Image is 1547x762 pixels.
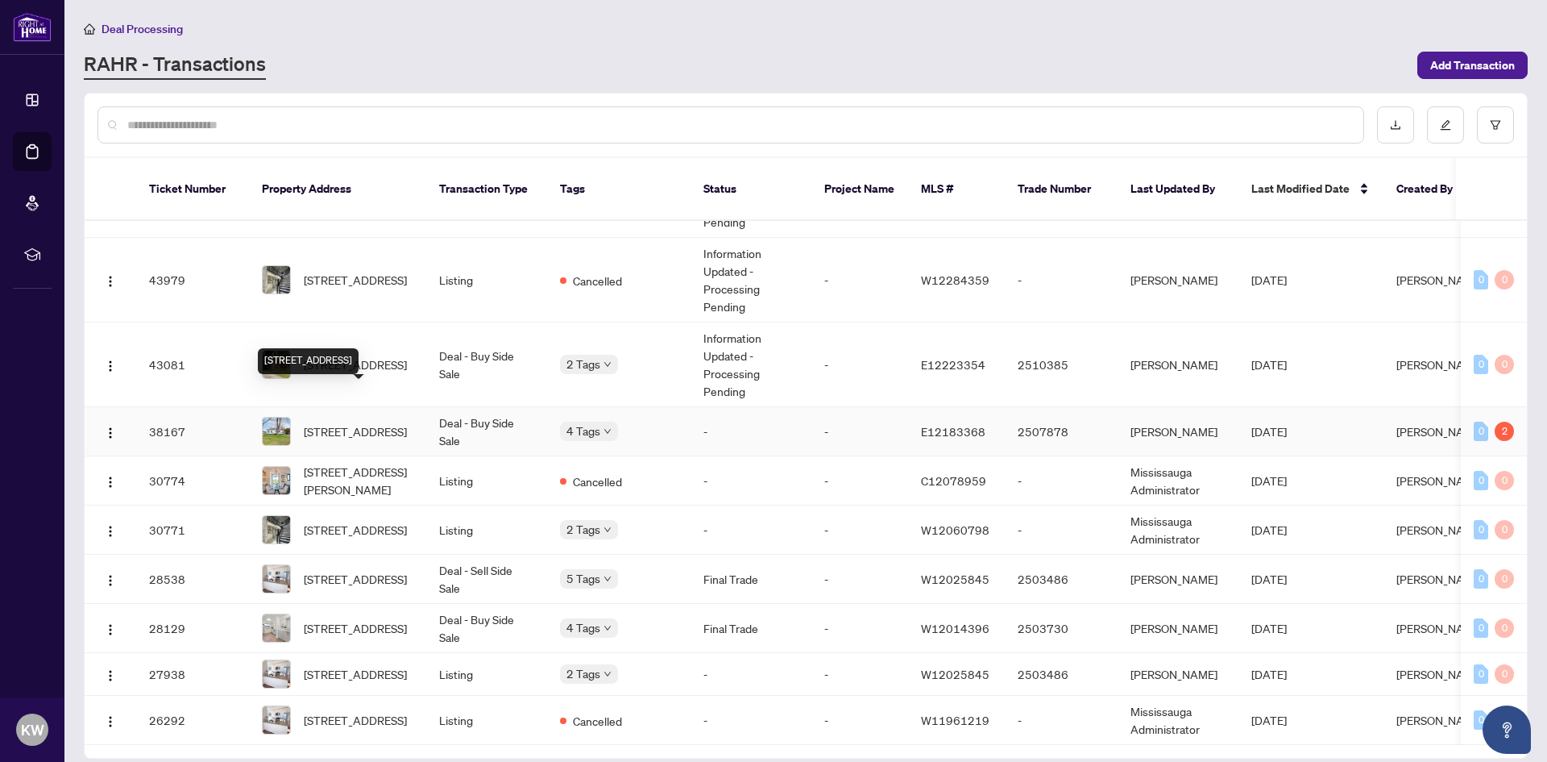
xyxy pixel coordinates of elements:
[1005,653,1118,696] td: 2503486
[1396,523,1483,537] span: [PERSON_NAME]
[1474,471,1488,490] div: 0
[566,422,600,440] span: 4 Tags
[1495,618,1514,638] div: 0
[1005,456,1118,506] td: -
[104,275,117,288] img: Logo
[603,360,612,369] span: down
[1383,158,1480,221] th: Created By
[426,604,547,653] td: Deal - Buy Side Sale
[1396,273,1483,287] span: [PERSON_NAME]
[258,348,359,374] div: [STREET_ADDRESS]
[691,323,811,407] td: Information Updated - Processing Pending
[1251,713,1287,727] span: [DATE]
[1118,653,1238,696] td: [PERSON_NAME]
[104,525,117,538] img: Logo
[136,158,249,221] th: Ticket Number
[1495,270,1514,289] div: 0
[104,623,117,636] img: Logo
[921,572,989,586] span: W12025845
[136,696,249,745] td: 26292
[691,653,811,696] td: -
[1118,506,1238,555] td: Mississauga Administrator
[566,618,600,637] span: 4 Tags
[97,615,123,641] button: Logo
[1251,473,1287,488] span: [DATE]
[1005,555,1118,604] td: 2503486
[1005,323,1118,407] td: 2510385
[811,604,908,653] td: -
[1377,106,1414,144] button: download
[573,272,622,289] span: Cancelled
[97,352,123,377] button: Logo
[1474,569,1488,589] div: 0
[1396,424,1483,439] span: [PERSON_NAME]
[1005,696,1118,745] td: -
[1005,407,1118,456] td: 2507878
[1483,706,1531,754] button: Open asap
[263,467,290,494] img: thumbnail-img
[104,476,117,489] img: Logo
[603,624,612,632] span: down
[921,667,989,681] span: W12025845
[1118,158,1238,221] th: Last Updated By
[566,664,600,683] span: 2 Tags
[811,158,908,221] th: Project Name
[426,238,547,323] td: Listing
[1495,422,1514,441] div: 2
[811,696,908,745] td: -
[426,323,547,407] td: Deal - Buy Side Sale
[691,158,811,221] th: Status
[97,468,123,493] button: Logo
[811,456,908,506] td: -
[97,267,123,293] button: Logo
[1474,618,1488,638] div: 0
[1251,273,1287,287] span: [DATE]
[97,517,123,543] button: Logo
[1396,667,1483,681] span: [PERSON_NAME]
[603,526,612,534] span: down
[304,665,407,683] span: [STREET_ADDRESS]
[1474,520,1488,539] div: 0
[1490,119,1501,131] span: filter
[921,357,985,372] span: E12223354
[921,523,989,537] span: W12060798
[811,323,908,407] td: -
[1396,572,1483,586] span: [PERSON_NAME]
[1005,506,1118,555] td: -
[1440,119,1451,131] span: edit
[1474,664,1488,684] div: 0
[136,506,249,555] td: 30771
[136,456,249,506] td: 30774
[426,456,547,506] td: Listing
[84,51,266,80] a: RAHR - Transactions
[1474,270,1488,289] div: 0
[304,271,407,289] span: [STREET_ADDRESS]
[97,661,123,687] button: Logo
[1005,158,1118,221] th: Trade Number
[1005,238,1118,323] td: -
[104,715,117,728] img: Logo
[136,555,249,604] td: 28538
[1474,422,1488,441] div: 0
[102,22,183,36] span: Deal Processing
[1474,710,1488,730] div: 0
[1251,621,1287,635] span: [DATE]
[1251,424,1287,439] span: [DATE]
[426,555,547,604] td: Deal - Sell Side Sale
[136,407,249,456] td: 38167
[136,238,249,323] td: 43979
[304,619,407,637] span: [STREET_ADDRESS]
[1474,355,1488,374] div: 0
[426,407,547,456] td: Deal - Buy Side Sale
[566,355,600,373] span: 2 Tags
[263,706,290,734] img: thumbnail-img
[1005,604,1118,653] td: 2503730
[1396,713,1483,727] span: [PERSON_NAME]
[1251,523,1287,537] span: [DATE]
[263,516,290,543] img: thumbnail-img
[908,158,1005,221] th: MLS #
[566,569,600,588] span: 5 Tags
[263,660,290,688] img: thumbnail-img
[1495,569,1514,589] div: 0
[13,12,52,42] img: logo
